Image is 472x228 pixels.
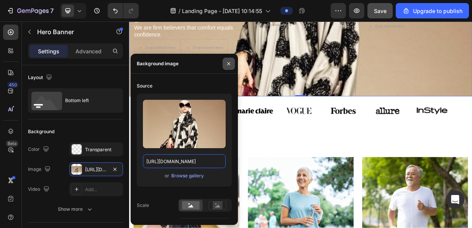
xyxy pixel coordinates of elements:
[367,3,393,18] button: Save
[28,202,123,216] button: Show more
[129,21,472,228] iframe: Design area
[143,154,226,168] input: https://example.com/image.jpg
[58,205,93,213] div: Show more
[28,164,52,175] div: Image
[179,7,180,15] span: /
[38,47,59,55] p: Settings
[3,3,57,18] button: 7
[321,111,372,129] img: gempages_432750572815254551-8dbdcb64-3191-4b5c-b235-91d16069bee5.svg
[142,111,193,129] img: gempages_432750572815254551-a62c7382-44b5-4b8a-b2af-4bef057d11ea.svg
[85,166,107,173] div: [URL][DOMAIN_NAME]
[165,171,169,180] span: or
[182,7,262,15] span: Landing Page - [DATE] 10:14:55
[28,184,51,195] div: Video
[28,144,51,155] div: Color
[143,100,226,148] img: preview-image
[446,190,464,209] div: Open Intercom Messenger
[28,128,54,135] div: Background
[374,8,387,14] span: Save
[50,6,54,15] p: 7
[137,83,152,89] div: Source
[171,172,204,180] button: Browse gallery
[329,3,370,10] div: Drop element here
[137,202,149,209] div: Scale
[28,73,54,83] div: Layout
[85,146,121,153] div: Transparent
[380,111,431,129] img: gempages_432750572815254551-416eed79-3eab-43e6-8740-9fd944a1d508.svg
[7,82,18,88] div: 450
[65,92,112,109] div: Bottom left
[37,27,102,36] p: Hero Banner
[108,3,139,18] div: Undo/Redo
[83,111,133,129] img: gempages_432750572815254551-4e3559be-fbfe-4d35-86c8-eef45ac852d3.svg
[75,47,102,55] p: Advanced
[6,140,18,147] div: Beta
[85,186,121,193] div: Add...
[261,111,312,129] img: gempages_432750572815254551-86492abc-13d3-4402-980f-6b51aa8820c4.svg
[396,3,469,18] button: Upgrade to publish
[202,111,252,129] img: gempages_432750572815254551-450f2634-a245-4be0-b322-741cd7897b06.svg
[402,7,462,15] div: Upgrade to publish
[23,111,74,129] img: gempages_432750572815254551-2cbeeed6-194d-4cc9-b8f0-0be8b4f7b274.svg
[137,60,179,67] div: Background image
